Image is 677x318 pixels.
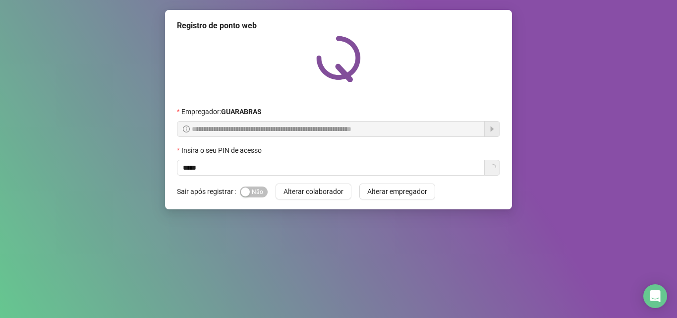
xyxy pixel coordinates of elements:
[221,108,262,116] strong: GUARABRAS
[177,20,500,32] div: Registro de ponto web
[183,126,190,132] span: info-circle
[367,186,427,197] span: Alterar empregador
[177,184,240,199] label: Sair após registrar
[177,145,268,156] label: Insira o seu PIN de acesso
[181,106,262,117] span: Empregador :
[276,184,351,199] button: Alterar colaborador
[643,284,667,308] div: Open Intercom Messenger
[316,36,361,82] img: QRPoint
[283,186,343,197] span: Alterar colaborador
[359,184,435,199] button: Alterar empregador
